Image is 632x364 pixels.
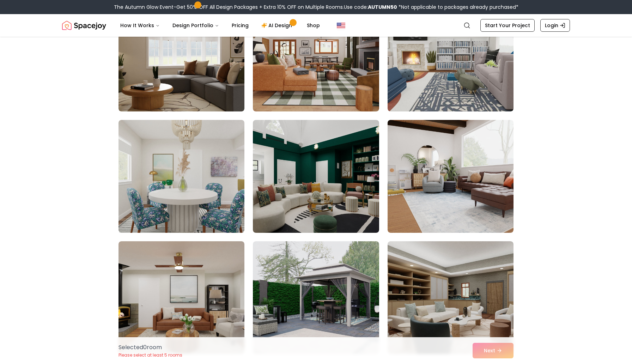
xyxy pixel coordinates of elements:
p: Please select at least 5 rooms [119,352,182,358]
b: AUTUMN50 [368,4,397,11]
a: Pricing [226,18,254,32]
img: Room room-56 [253,120,379,233]
a: Login [540,19,570,32]
img: United States [337,21,345,30]
img: Room room-57 [388,120,513,233]
a: Spacejoy [62,18,106,32]
nav: Main [115,18,326,32]
span: *Not applicable to packages already purchased* [397,4,518,11]
img: Room room-60 [388,241,513,354]
button: How It Works [115,18,165,32]
a: Start Your Project [480,19,535,32]
img: Room room-58 [119,241,244,354]
div: The Autumn Glow Event-Get 50% OFF All Design Packages + Extra 10% OFF on Multiple Rooms. [114,4,518,11]
a: AI Design [256,18,300,32]
a: Shop [301,18,326,32]
p: Selected 0 room [119,343,182,352]
span: Use code: [344,4,397,11]
nav: Global [62,14,570,37]
img: Room room-59 [253,241,379,354]
img: Room room-55 [119,120,244,233]
button: Design Portfolio [167,18,225,32]
img: Spacejoy Logo [62,18,106,32]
